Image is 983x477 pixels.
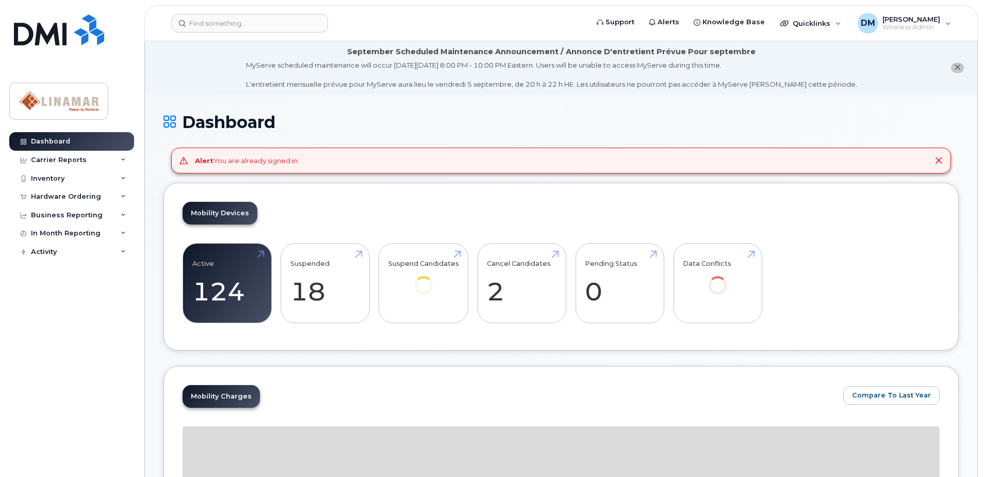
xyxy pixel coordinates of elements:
[852,390,931,400] span: Compare To Last Year
[195,156,299,166] div: You are already signed in.
[183,202,257,225] a: Mobility Devices
[683,249,752,309] a: Data Conflicts
[290,249,360,317] a: Suspended 18
[843,386,940,405] button: Compare To Last Year
[487,249,556,317] a: Cancel Candidates 2
[195,156,214,165] strong: Alert
[246,60,857,89] div: MyServe scheduled maintenance will occur [DATE][DATE] 8:00 PM - 10:00 PM Eastern. Users will be u...
[163,113,959,131] h1: Dashboard
[183,385,260,408] a: Mobility Charges
[388,249,459,309] a: Suspend Candidates
[347,46,756,57] div: September Scheduled Maintenance Announcement / Annonce D'entretient Prévue Pour septembre
[951,62,964,73] button: close notification
[192,249,262,317] a: Active 124
[585,249,654,317] a: Pending Status 0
